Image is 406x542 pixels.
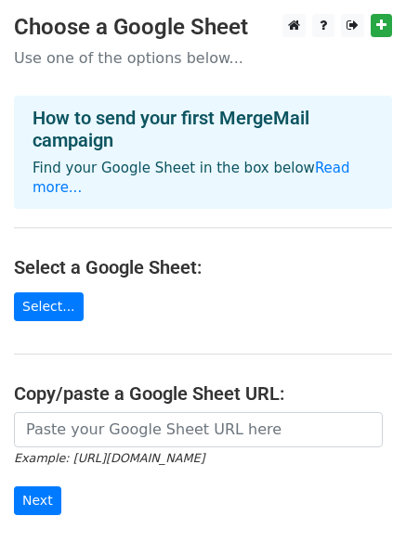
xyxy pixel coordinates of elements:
[14,451,204,465] small: Example: [URL][DOMAIN_NAME]
[14,256,392,278] h4: Select a Google Sheet:
[313,453,406,542] iframe: Chat Widget
[14,486,61,515] input: Next
[33,160,350,196] a: Read more...
[14,292,84,321] a: Select...
[33,159,373,198] p: Find your Google Sheet in the box below
[14,412,383,447] input: Paste your Google Sheet URL here
[14,382,392,405] h4: Copy/paste a Google Sheet URL:
[33,107,373,151] h4: How to send your first MergeMail campaign
[14,48,392,68] p: Use one of the options below...
[14,14,392,41] h3: Choose a Google Sheet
